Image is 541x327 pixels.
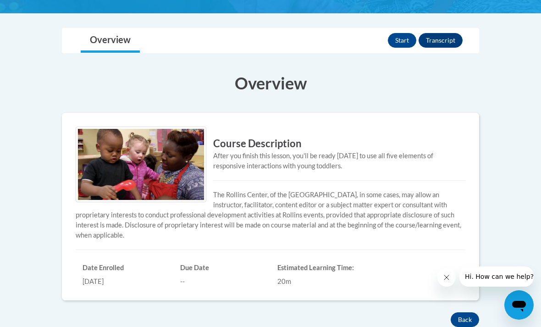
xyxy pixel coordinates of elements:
iframe: Button to launch messaging window [504,290,534,320]
div: [DATE] [83,277,166,287]
h6: Date Enrolled [83,264,166,272]
button: Transcript [419,33,463,48]
h3: Overview [62,72,479,94]
p: The Rollins Center, of the [GEOGRAPHIC_DATA], in some cases, may allow an instructor, facilitator... [76,190,465,240]
div: 20m [277,277,361,287]
div: After you finish this lesson, you'll be ready [DATE] to use all five elements of responsive inter... [76,151,465,171]
iframe: Message from company [459,266,534,287]
button: Back [451,312,479,327]
button: Start [388,33,416,48]
div: -- [180,277,264,287]
iframe: Close message [437,268,456,287]
h6: Estimated Learning Time: [277,264,361,272]
a: Overview [81,28,140,53]
img: Course logo image [76,127,206,202]
h6: Due Date [180,264,264,272]
h3: Course Description [76,137,465,151]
